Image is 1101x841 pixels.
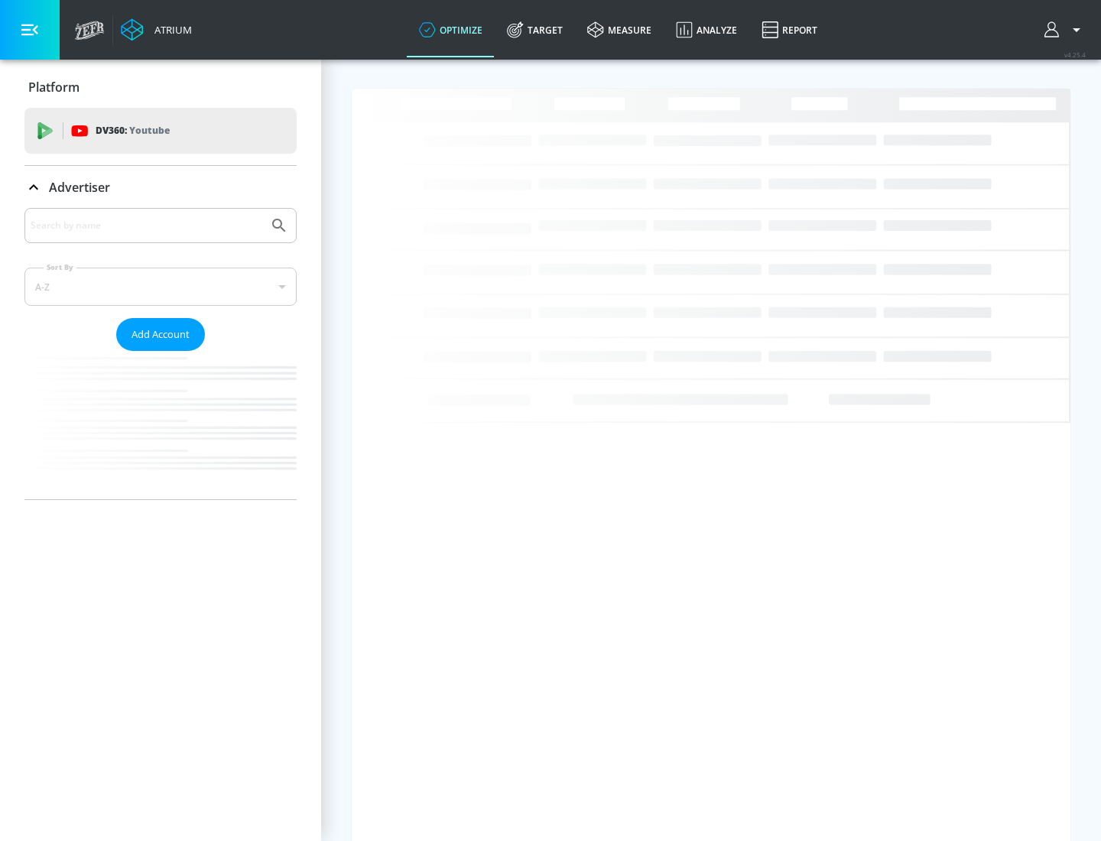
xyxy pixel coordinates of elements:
p: Advertiser [49,179,110,196]
a: optimize [407,2,495,57]
a: Atrium [121,18,192,41]
span: v 4.25.4 [1064,50,1086,59]
a: Target [495,2,575,57]
p: Platform [28,79,80,96]
p: Youtube [129,122,170,138]
nav: list of Advertiser [24,351,297,499]
a: Report [749,2,830,57]
div: DV360: Youtube [24,108,297,154]
label: Sort By [44,262,76,272]
div: Advertiser [24,166,297,209]
input: Search by name [31,216,262,235]
div: A-Z [24,268,297,306]
a: Analyze [664,2,749,57]
div: Platform [24,66,297,109]
a: measure [575,2,664,57]
div: Advertiser [24,208,297,499]
button: Add Account [116,318,205,351]
p: DV360: [96,122,170,139]
span: Add Account [132,326,190,343]
div: Atrium [148,23,192,37]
